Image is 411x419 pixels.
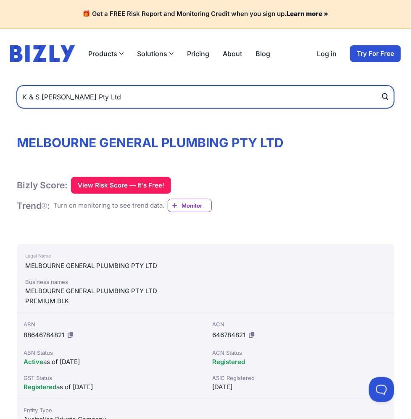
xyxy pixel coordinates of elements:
button: View Risk Score — It's Free! [71,177,171,194]
div: GST Status [24,374,199,382]
span: 88646784821 [24,331,64,339]
a: Monitor [168,199,212,212]
div: PREMIUM BLK [25,296,386,306]
a: About [223,49,242,59]
div: [DATE] [212,382,387,392]
h1: MELBOURNE GENERAL PLUMBING PTY LTD [17,135,394,150]
div: ABN Status [24,349,199,357]
button: Solutions [137,49,174,59]
span: Monitor [182,201,211,210]
div: Legal Name [25,251,386,261]
input: Search by Name, ABN or ACN [17,86,394,108]
div: Entity Type [24,406,199,414]
div: as of [DATE] [24,357,199,367]
button: Products [88,49,124,59]
span: Registered [212,358,245,366]
a: Pricing [187,49,209,59]
span: Registered [24,383,56,391]
div: MELBOURNE GENERAL PLUMBING PTY LTD [25,261,386,271]
div: Business names [25,278,386,286]
div: ACN [212,320,387,328]
div: MELBOURNE GENERAL PLUMBING PTY LTD [25,286,386,296]
span: 646784821 [212,331,245,339]
h1: Trend : [17,200,50,211]
a: Log in [317,49,337,59]
div: as of [DATE] [24,382,199,392]
div: ACN Status [212,349,387,357]
span: Active [24,358,43,366]
a: Try For Free [350,45,401,62]
div: Turn on monitoring to see trend data. [53,201,164,211]
h1: Bizly Score: [17,180,68,191]
a: Blog [256,49,270,59]
h4: 🎁 Get a FREE Risk Report and Monitoring Credit when you sign up. [10,10,401,18]
a: Learn more » [287,10,329,18]
div: ABN [24,320,199,328]
div: ASIC Registered [212,374,387,382]
iframe: Toggle Customer Support [369,377,394,402]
